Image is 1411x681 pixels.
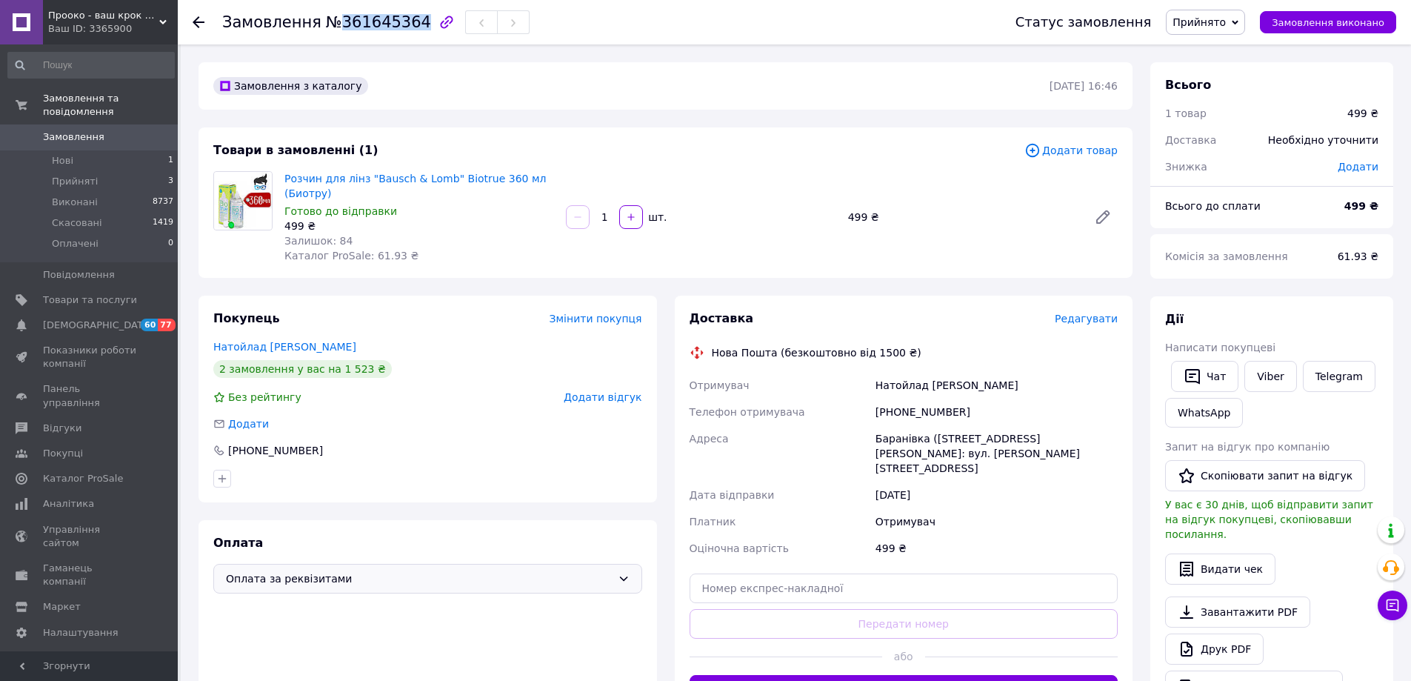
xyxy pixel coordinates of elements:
[1338,161,1378,173] span: Додати
[1171,361,1238,392] button: Чат
[1244,361,1296,392] a: Viber
[43,497,94,511] span: Аналітика
[1344,200,1378,212] b: 499 ₴
[43,130,104,144] span: Замовлення
[1165,441,1330,453] span: Запит на відгук про компанію
[168,175,173,188] span: 3
[1165,342,1275,353] span: Написати покупцеві
[326,13,431,31] span: №361645364
[168,154,173,167] span: 1
[52,154,73,167] span: Нові
[227,443,324,458] div: [PHONE_NUMBER]
[213,536,263,550] span: Оплата
[690,542,789,554] span: Оціночна вартість
[43,626,119,640] span: Налаштування
[873,399,1121,425] div: [PHONE_NUMBER]
[1347,106,1378,121] div: 499 ₴
[690,406,805,418] span: Телефон отримувача
[1173,16,1226,28] span: Прийнято
[1165,250,1288,262] span: Комісія за замовлення
[708,345,925,360] div: Нова Пошта (безкоштовно від 1500 ₴)
[690,489,775,501] span: Дата відправки
[158,319,175,331] span: 77
[284,235,353,247] span: Залишок: 84
[1165,597,1310,628] a: Завантажити PDF
[43,319,153,332] span: [DEMOGRAPHIC_DATA]
[690,574,1118,603] input: Номер експрес-накладної
[1165,499,1373,540] span: У вас є 30 днів, щоб відправити запит на відгук покупцеві, скопіювавши посилання.
[213,341,356,353] a: Натойлад [PERSON_NAME]
[1303,361,1375,392] a: Telegram
[284,219,554,233] div: 499 ₴
[873,425,1121,482] div: Баранівка ([STREET_ADDRESS][PERSON_NAME]: вул. [PERSON_NAME][STREET_ADDRESS]
[214,172,272,230] img: Розчин для лінз "Bausch & Lomb" Biotrue 360 мл (Биотру)
[43,268,115,282] span: Повідомлення
[1088,202,1118,232] a: Редагувати
[882,649,925,664] span: або
[1055,313,1118,325] span: Редагувати
[43,447,83,460] span: Покупці
[1259,124,1387,156] div: Необхідно уточнити
[7,52,175,79] input: Пошук
[644,210,668,225] div: шт.
[48,22,178,36] div: Ваш ID: 3365900
[1050,80,1118,92] time: [DATE] 16:46
[222,13,321,31] span: Замовлення
[52,237,99,250] span: Оплачені
[690,379,750,391] span: Отримувач
[193,15,204,30] div: Повернутися назад
[564,391,641,403] span: Додати відгук
[873,372,1121,399] div: Натойлад [PERSON_NAME]
[48,9,159,22] span: Прооко - ваш крок на шляху до хорошого зору!
[228,418,269,430] span: Додати
[1272,17,1384,28] span: Замовлення виконано
[43,422,81,435] span: Відгуки
[43,344,137,371] span: Показники роботи компанії
[213,360,392,378] div: 2 замовлення у вас на 1 523 ₴
[1378,591,1407,620] button: Чат з покупцем
[1165,161,1207,173] span: Знижка
[1165,634,1264,665] a: Друк PDF
[153,196,173,209] span: 8737
[1015,15,1152,30] div: Статус замовлення
[52,216,102,230] span: Скасовані
[690,516,736,528] span: Платник
[43,472,123,485] span: Каталог ProSale
[1165,460,1365,491] button: Скопіювати запит на відгук
[1165,134,1216,146] span: Доставка
[873,508,1121,535] div: Отримувач
[52,196,98,209] span: Виконані
[168,237,173,250] span: 0
[1165,78,1211,92] span: Всього
[284,205,397,217] span: Готово до відправки
[1165,398,1243,428] a: WhatsApp
[153,216,173,230] span: 1419
[1338,250,1378,262] span: 61.93 ₴
[1024,142,1118,159] span: Додати товар
[1165,107,1207,119] span: 1 товар
[1165,200,1261,212] span: Всього до сплати
[228,391,301,403] span: Без рейтингу
[213,311,280,325] span: Покупець
[842,207,1082,227] div: 499 ₴
[1165,312,1184,326] span: Дії
[690,433,729,445] span: Адреса
[43,293,137,307] span: Товари та послуги
[52,175,98,188] span: Прийняті
[213,77,368,95] div: Замовлення з каталогу
[550,313,642,325] span: Змінити покупця
[690,311,754,325] span: Доставка
[213,143,378,157] span: Товари в замовленні (1)
[873,482,1121,508] div: [DATE]
[1260,11,1396,33] button: Замовлення виконано
[43,523,137,550] span: Управління сайтом
[284,250,418,262] span: Каталог ProSale: 61.93 ₴
[43,600,81,614] span: Маркет
[873,535,1121,562] div: 499 ₴
[43,382,137,409] span: Панель управління
[43,92,178,119] span: Замовлення та повідомлення
[1165,554,1275,585] button: Видати чек
[43,562,137,588] span: Гаманець компанії
[226,571,612,587] span: Оплата за реквізитами
[141,319,158,331] span: 60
